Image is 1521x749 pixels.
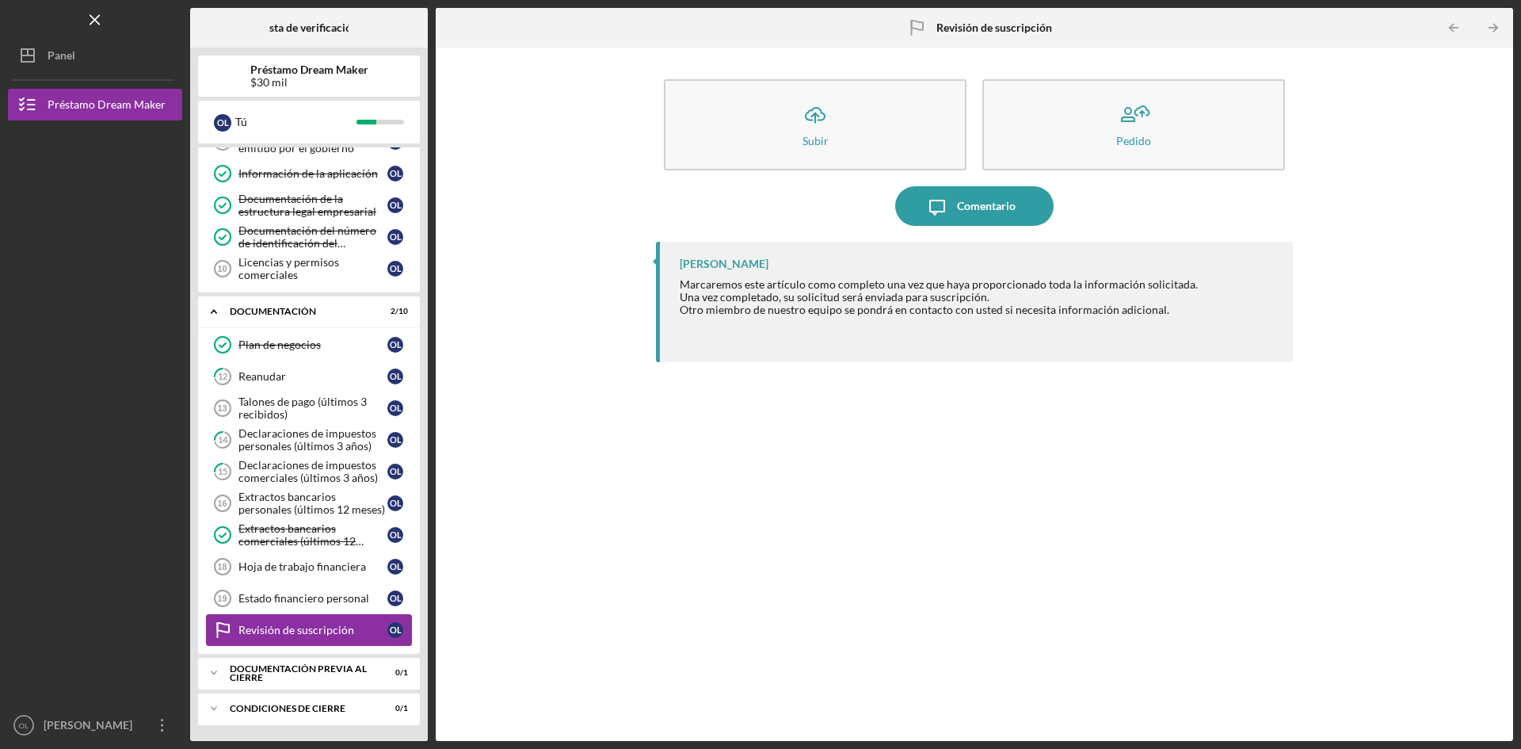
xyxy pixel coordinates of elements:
[19,721,29,730] text: OL
[238,522,364,560] font: Extractos bancarios comerciales (últimos 12 meses)
[390,466,397,476] font: O
[238,458,378,484] font: Declaraciones de impuestos comerciales (últimos 3 años)
[206,614,412,646] a: Revisión de suscripciónOL
[8,89,182,120] button: Préstamo Dream Maker
[261,21,358,34] font: Lista de verificación
[217,594,227,603] tspan: 19
[397,200,402,210] font: L
[230,305,316,317] font: Documentación
[220,137,226,147] tspan: 6
[390,529,397,540] font: O
[206,456,412,487] a: 15Declaraciones de impuestos comerciales (últimos 3 años)OL
[230,702,345,714] font: Condiciones de cierre
[206,551,412,583] a: 18Hoja de trabajo financieraOL
[206,253,412,285] a: 10Licencias y permisos comercialesOL
[8,709,182,741] button: OL[PERSON_NAME]
[397,625,402,635] font: L
[238,395,367,421] font: Talones de pago (últimos 3 recibidos)
[206,189,412,221] a: Documentación de la estructura legal empresarialOL
[397,231,402,242] font: L
[664,79,966,170] button: Subir
[403,703,408,713] font: 1
[238,192,376,218] font: Documentación de la estructura legal empresarial
[250,63,368,76] font: Préstamo Dream Maker
[206,583,412,614] a: 19Estado financiero personalOL
[238,623,354,636] font: Revisión de suscripción
[802,134,829,147] font: Subir
[680,257,768,270] font: [PERSON_NAME]
[206,487,412,519] a: 16Extractos bancarios personales (últimos 12 meses)OL
[250,75,288,89] font: $30 mil
[395,667,400,677] font: 0
[391,306,395,315] font: 2
[206,329,412,361] a: Plan de negociosOL
[400,703,403,713] font: /
[217,403,227,413] tspan: 13
[397,263,402,273] font: L
[397,561,402,571] font: L
[238,369,286,383] font: Reanudar
[218,467,227,477] tspan: 15
[390,561,397,571] font: O
[390,371,397,381] font: O
[400,667,403,677] font: /
[238,255,339,281] font: Licencias y permisos comerciales
[238,224,376,262] font: Documentación del número de identificación del empleador del IRS
[390,263,397,273] font: O
[397,529,402,540] font: L
[895,186,1054,226] button: Comentario
[206,392,412,424] a: 13Talones de pago (últimos 3 recibidos)OL
[390,231,397,242] font: O
[8,40,182,71] button: Panel
[230,663,367,684] font: Documentación previa al cierre
[1116,134,1151,147] font: Pedido
[238,591,369,605] font: Estado financiero personal
[390,200,397,210] font: O
[390,168,397,178] font: O
[397,593,402,603] font: L
[403,667,408,677] font: 1
[217,499,227,508] tspan: 16
[218,435,228,445] tspan: 14
[397,403,402,413] font: L
[395,703,400,713] font: 0
[390,339,397,350] font: O
[206,424,412,456] a: 14Declaraciones de impuestos personales (últimos 3 años)OL
[397,434,402,445] font: L
[397,168,402,178] font: L
[390,593,397,603] font: O
[217,264,227,273] tspan: 10
[235,115,247,128] font: Tú
[957,199,1016,212] font: Comentario
[982,79,1285,170] button: Pedido
[206,519,412,551] a: Extractos bancarios comerciales (últimos 12 meses)OL
[217,117,224,128] font: O
[398,306,408,315] font: 10
[48,48,75,62] font: Panel
[206,361,412,392] a: 12ReanudarOL
[206,158,412,189] a: Información de la aplicaciónOL
[397,371,402,381] font: L
[390,403,397,413] font: O
[206,221,412,253] a: Documentación del número de identificación del empleador del IRSOL
[217,562,227,571] tspan: 18
[224,117,229,128] font: L
[397,498,402,508] font: L
[238,338,321,351] font: Plan de negocios
[218,372,227,382] tspan: 12
[238,166,378,180] font: Información de la aplicación
[936,21,1052,34] font: Revisión de suscripción
[238,490,385,516] font: Extractos bancarios personales (últimos 12 meses)
[390,434,397,445] font: O
[238,560,366,573] font: Hoja de trabajo financiera
[390,625,397,635] font: O
[390,498,397,508] font: O
[48,97,166,111] font: Préstamo Dream Maker
[680,277,1198,291] font: Marcaremos este artículo como completo una vez que haya proporcionado toda la información solicit...
[680,290,989,304] font: Una vez completado, su solicitud será enviada para suscripción.
[395,306,398,315] font: /
[680,303,1169,316] font: Otro miembro de nuestro equipo se pondrá en contacto con usted si necesita información adicional.
[397,339,402,350] font: L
